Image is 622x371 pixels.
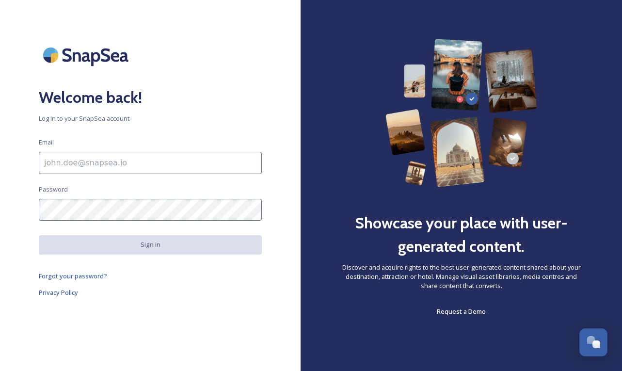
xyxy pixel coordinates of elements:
[39,288,78,297] span: Privacy Policy
[39,270,262,282] a: Forgot your password?
[339,263,583,291] span: Discover and acquire rights to the best user-generated content shared about your destination, att...
[339,211,583,258] h2: Showcase your place with user-generated content.
[39,39,136,71] img: SnapSea Logo
[579,328,607,356] button: Open Chat
[39,235,262,254] button: Sign in
[39,86,262,109] h2: Welcome back!
[39,272,107,280] span: Forgot your password?
[39,138,54,147] span: Email
[437,306,486,317] a: Request a Demo
[39,152,262,174] input: john.doe@snapsea.io
[39,185,68,194] span: Password
[39,287,262,298] a: Privacy Policy
[385,39,537,187] img: 63b42ca75bacad526042e722_Group%20154-p-800.png
[39,114,262,123] span: Log in to your SnapSea account
[437,307,486,316] span: Request a Demo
